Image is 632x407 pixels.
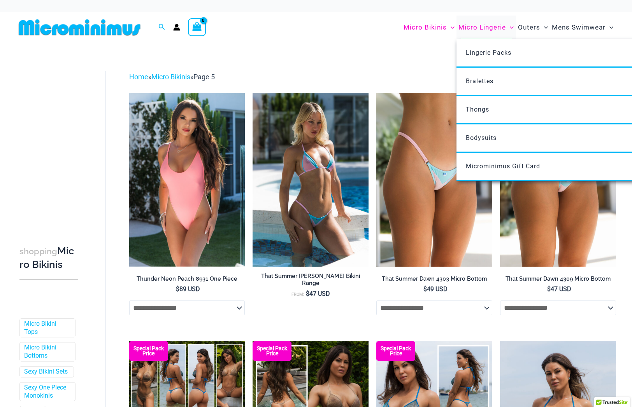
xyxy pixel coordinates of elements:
bdi: 47 USD [547,285,571,293]
span: $ [306,290,309,297]
a: That Summer Dawn 3063 Tri Top 4303 Micro 06That Summer Dawn 3063 Tri Top 4309 Micro 04That Summer... [253,93,369,267]
img: Thunder Neon Peach 8931 One Piece 01 [129,93,245,267]
a: Micro Bikinis [151,73,190,81]
span: Lingerie Packs [466,49,511,56]
img: MM SHOP LOGO FLAT [16,19,144,36]
span: Menu Toggle [447,17,455,37]
span: Micro Bikinis [404,17,447,37]
span: Outers [518,17,540,37]
span: Thongs [466,106,489,113]
span: $ [423,285,427,293]
span: Menu Toggle [606,17,613,37]
span: Bralettes [466,77,493,85]
a: Thunder Neon Peach 8931 One Piece 01Thunder Neon Peach 8931 One Piece 03Thunder Neon Peach 8931 O... [129,93,245,267]
span: » » [129,73,215,81]
a: Micro LingerieMenu ToggleMenu Toggle [456,16,516,39]
span: shopping [19,246,57,256]
iframe: TrustedSite Certified [19,65,90,220]
bdi: 47 USD [306,290,330,297]
a: Search icon link [158,23,165,32]
img: That Summer Dawn 3063 Tri Top 4303 Micro 06 [253,93,369,267]
a: Micro Bikini Tops [24,320,69,336]
a: Micro BikinisMenu ToggleMenu Toggle [402,16,456,39]
a: OutersMenu ToggleMenu Toggle [516,16,550,39]
a: Home [129,73,148,81]
span: From: [291,292,304,297]
span: Page 5 [193,73,215,81]
h2: That Summer Dawn 4309 Micro Bottom [500,275,616,283]
b: Special Pack Price [129,346,168,356]
h3: Micro Bikinis [19,245,78,271]
a: Micro Bikini Bottoms [24,344,69,360]
a: Sexy One Piece Monokinis [24,384,69,400]
span: Micro Lingerie [458,17,506,37]
h2: Thunder Neon Peach 8931 One Piece [129,275,245,283]
a: That Summer [PERSON_NAME] Bikini Range [253,272,369,290]
span: Menu Toggle [506,17,514,37]
a: That Summer Dawn 4303 Micro 01That Summer Dawn 3063 Tri Top 4303 Micro 05That Summer Dawn 3063 Tr... [376,93,492,267]
h2: That Summer Dawn 4303 Micro Bottom [376,275,492,283]
b: Special Pack Price [253,346,291,356]
img: That Summer Dawn 4303 Micro 01 [376,93,492,267]
span: Microminimus Gift Card [466,162,540,170]
a: Sexy Bikini Sets [24,368,68,376]
span: Bodysuits [466,134,497,141]
span: $ [176,285,179,293]
b: Special Pack Price [376,346,415,356]
a: Account icon link [173,24,180,31]
span: Menu Toggle [540,17,548,37]
span: Mens Swimwear [552,17,606,37]
span: $ [547,285,551,293]
a: Mens SwimwearMenu ToggleMenu Toggle [550,16,615,39]
a: Thunder Neon Peach 8931 One Piece [129,275,245,285]
bdi: 49 USD [423,285,448,293]
a: View Shopping Cart, empty [188,18,206,36]
a: That Summer Dawn 4303 Micro Bottom [376,275,492,285]
h2: That Summer [PERSON_NAME] Bikini Range [253,272,369,287]
nav: Site Navigation [400,14,616,40]
bdi: 89 USD [176,285,200,293]
a: That Summer Dawn 4309 Micro Bottom [500,275,616,285]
